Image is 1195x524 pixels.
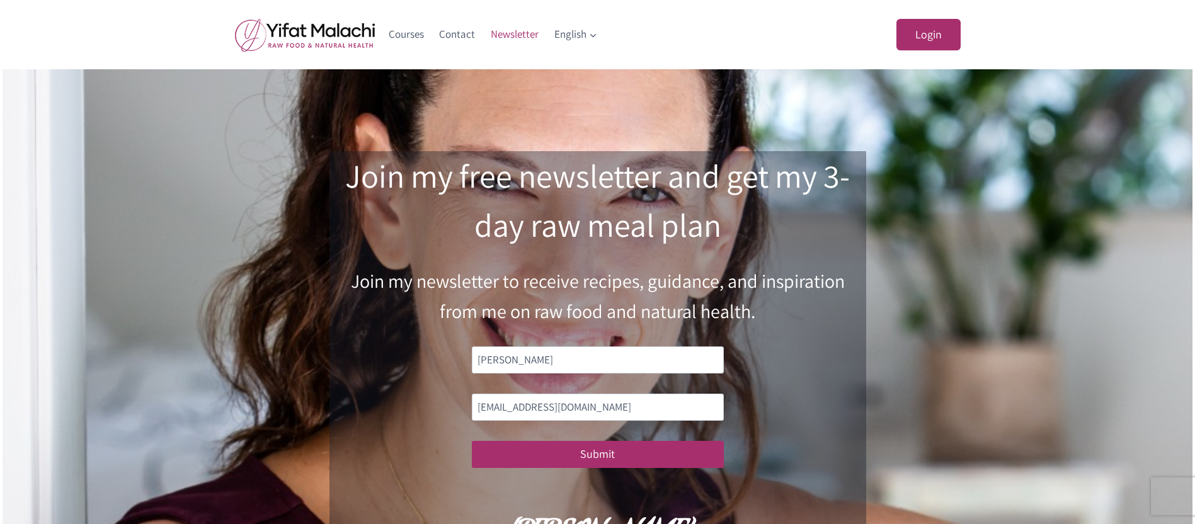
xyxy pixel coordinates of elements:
[381,20,432,50] a: Courses
[340,151,856,249] h2: Join my free newsletter and get my 3-day raw meal plan
[546,20,605,50] button: Child menu of English
[432,20,483,50] a: Contact
[381,20,605,50] nav: Primary Navigation
[472,394,724,421] input: Email
[472,441,724,468] button: Submit
[235,18,375,52] img: yifat_logo41_en.png
[896,19,961,51] a: Login
[340,266,856,326] p: Join my newsletter to receive recipes, guidance, and inspiration from me on raw food and natural ...
[483,20,547,50] a: Newsletter
[472,346,724,373] input: First Name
